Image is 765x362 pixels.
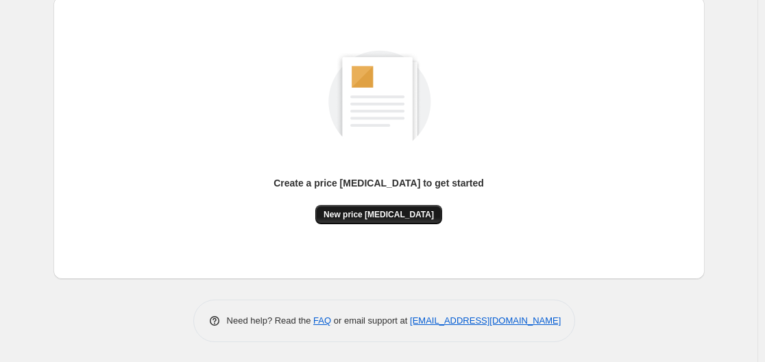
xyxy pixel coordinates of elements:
[227,315,314,326] span: Need help? Read the
[324,209,434,220] span: New price [MEDICAL_DATA]
[274,176,484,190] p: Create a price [MEDICAL_DATA] to get started
[410,315,561,326] a: [EMAIL_ADDRESS][DOMAIN_NAME]
[313,315,331,326] a: FAQ
[331,315,410,326] span: or email support at
[315,205,442,224] button: New price [MEDICAL_DATA]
